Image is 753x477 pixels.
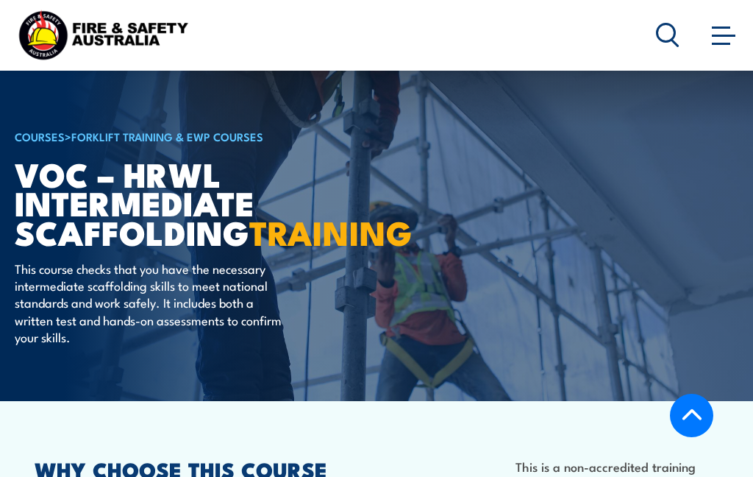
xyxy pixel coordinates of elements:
p: This course checks that you have the necessary intermediate scaffolding skills to meet national s... [15,260,283,346]
h6: > [15,127,378,145]
a: COURSES [15,128,65,144]
strong: TRAINING [249,206,413,257]
a: Forklift Training & EWP Courses [71,128,263,144]
h1: VOC – HRWL Intermediate Scaffolding [15,159,378,245]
